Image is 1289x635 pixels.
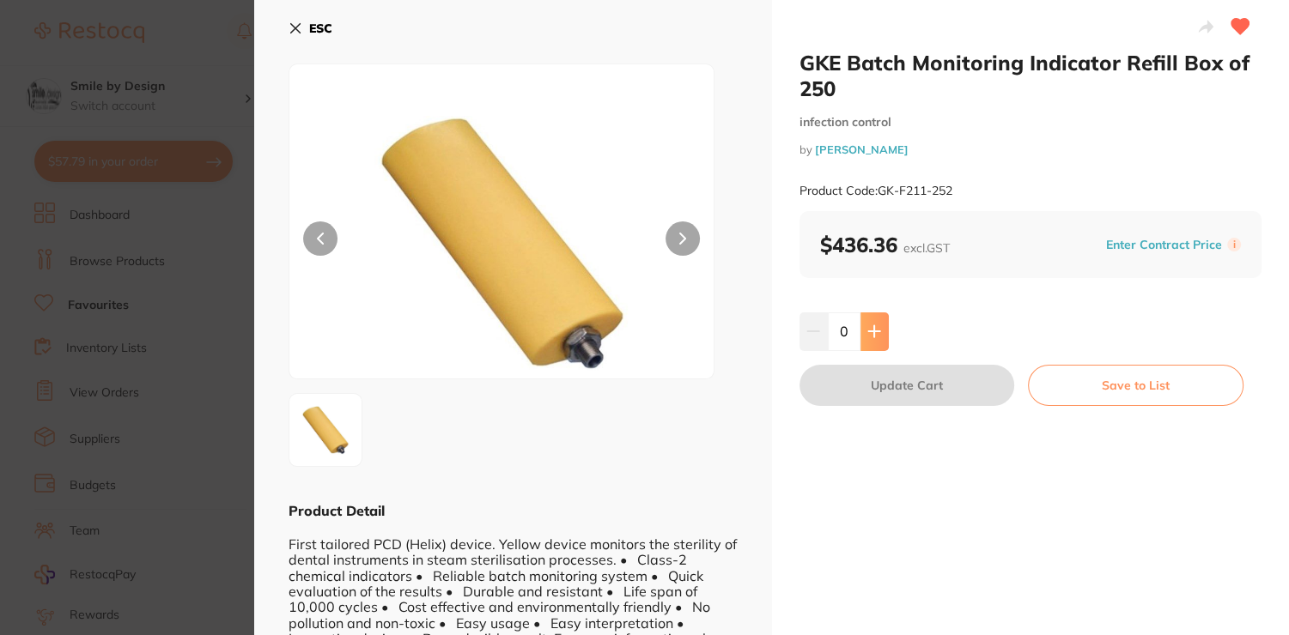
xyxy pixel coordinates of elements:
[309,21,332,36] b: ESC
[289,14,332,43] button: ESC
[820,232,950,257] b: $436.36
[800,115,1262,130] small: infection control
[903,240,950,256] span: excl. GST
[289,502,385,519] b: Product Detail
[1028,365,1243,406] button: Save to List
[800,184,952,198] small: Product Code: GK-F211-252
[800,143,1262,156] small: by
[800,50,1262,101] h2: GKE Batch Monitoring Indicator Refill Box of 250
[815,142,909,156] a: [PERSON_NAME]
[374,107,629,378] img: MjUyLmpwZw
[295,399,356,461] img: MjUyLmpwZw
[1227,238,1241,251] label: i
[1101,237,1227,253] button: Enter Contract Price
[800,365,1015,406] button: Update Cart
